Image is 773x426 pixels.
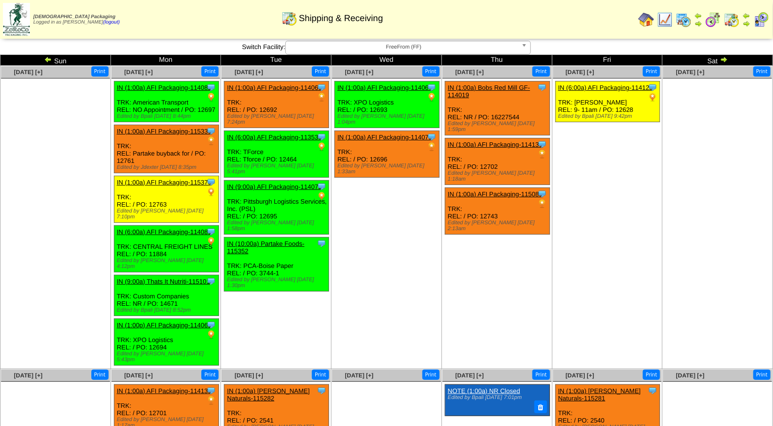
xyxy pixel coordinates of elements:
[235,372,263,379] a: [DATE] [+]
[427,142,437,152] img: PO
[221,55,331,66] td: Tue
[537,189,547,199] img: Tooltip
[337,113,439,125] div: Edited by [PERSON_NAME] [DATE] 1:04pm
[114,275,219,316] div: TRK: Custom Companies REL: NR / PO: 14671
[224,181,329,235] div: TRK: Pittsburgh Logistics Services, Inc. (PSL) REL: / PO: 12695
[114,81,219,122] div: TRK: American Transport REL: NO Appointment / PO: 12697
[206,177,216,187] img: Tooltip
[14,372,42,379] span: [DATE] [+]
[648,386,658,396] img: Tooltip
[537,82,547,92] img: Tooltip
[312,66,329,77] button: Print
[337,133,432,141] a: IN (1:00a) AFI Packaging-114075
[117,164,219,170] div: Edited by Jdexter [DATE] 8:35pm
[448,387,520,395] a: NOTE (1:00a) NR Closed
[337,84,432,91] a: IN (1:00a) AFI Packaging-114067
[448,190,543,198] a: IN (1:00a) AFI Packaging-115085
[337,163,439,175] div: Edited by [PERSON_NAME] [DATE] 1:33am
[206,82,216,92] img: Tooltip
[676,12,691,27] img: calendarprod.gif
[114,125,219,173] div: TRK: REL: Partake buyback for / PO: 12761
[537,199,547,209] img: PO
[663,55,773,66] td: Sat
[117,321,212,329] a: IN (1:00p) AFI Packaging-114069
[552,55,663,66] td: Fri
[317,191,327,201] img: PO
[445,138,550,185] div: TRK: REL: / PO: 12702
[534,400,547,413] button: Delete Note
[648,82,658,92] img: Tooltip
[312,370,329,380] button: Print
[427,82,437,92] img: Tooltip
[537,149,547,159] img: PO
[206,92,216,102] img: PO
[427,132,437,142] img: Tooltip
[422,66,440,77] button: Print
[103,20,120,25] a: (logout)
[33,14,120,25] span: Logged in as [PERSON_NAME]
[445,81,550,135] div: TRK: REL: NR / PO: 16227544
[224,131,329,178] div: TRK: TForce REL: Tforce / PO: 12464
[724,12,740,27] img: calendarinout.gif
[558,84,653,91] a: IN (6:00a) AFI Packaging-114122
[720,55,728,63] img: arrowright.gif
[455,372,484,379] span: [DATE] [+]
[537,139,547,149] img: Tooltip
[335,131,440,178] div: TRK: REL: / PO: 12696
[14,69,42,76] a: [DATE] [+]
[558,387,641,402] a: IN (1:00a) [PERSON_NAME] Naturals-115281
[117,128,212,135] a: IN (1:00a) AFI Packaging-115338
[117,387,212,395] a: IN (1:00a) AFI Packaging-114138
[227,220,329,232] div: Edited by [PERSON_NAME] [DATE] 1:58pm
[427,92,437,102] img: PO
[201,66,219,77] button: Print
[705,12,721,27] img: calendarblend.gif
[117,113,219,119] div: Edited by Bpali [DATE] 8:44pm
[532,66,550,77] button: Print
[657,12,673,27] img: line_graph.gif
[91,370,109,380] button: Print
[448,395,546,400] div: Edited by Bpali [DATE] 7:01pm
[448,84,530,99] a: IN (1:00a) Bobs Red Mill GF-114019
[124,372,153,379] span: [DATE] [+]
[124,69,153,76] span: [DATE] [+]
[317,386,327,396] img: Tooltip
[227,133,322,141] a: IN (6:00a) AFI Packaging-113538
[317,92,327,102] img: PO
[117,351,219,363] div: Edited by [PERSON_NAME] [DATE] 5:43pm
[566,372,594,379] span: [DATE] [+]
[206,136,216,146] img: PO
[91,66,109,77] button: Print
[227,84,322,91] a: IN (1:00a) AFI Packaging-114063
[117,179,212,186] a: IN (1:00a) AFI Packaging-115373
[117,258,219,269] div: Edited by [PERSON_NAME] [DATE] 4:12pm
[114,319,219,366] div: TRK: XPO Logistics REL: / PO: 12694
[345,69,373,76] span: [DATE] [+]
[299,13,383,24] span: Shipping & Receiving
[566,69,594,76] a: [DATE] [+]
[753,370,771,380] button: Print
[638,12,654,27] img: home.gif
[227,163,329,175] div: Edited by [PERSON_NAME] [DATE] 5:41pm
[227,113,329,125] div: Edited by [PERSON_NAME] [DATE] 7:24pm
[753,12,769,27] img: calendarcustomer.gif
[117,84,212,91] a: IN (1:00a) AFI Packaging-114082
[317,239,327,248] img: Tooltip
[227,277,329,289] div: Edited by [PERSON_NAME] [DATE] 1:30pm
[643,66,660,77] button: Print
[643,370,660,380] button: Print
[206,126,216,136] img: Tooltip
[532,370,550,380] button: Print
[206,227,216,237] img: Tooltip
[676,372,705,379] a: [DATE] [+]
[555,81,660,122] div: TRK: [PERSON_NAME] REL: 9- 11am / PO: 12628
[206,330,216,340] img: PO
[206,276,216,286] img: Tooltip
[455,69,484,76] a: [DATE] [+]
[317,82,327,92] img: Tooltip
[743,20,750,27] img: arrowright.gif
[335,81,440,128] div: TRK: XPO Logistics REL: / PO: 12693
